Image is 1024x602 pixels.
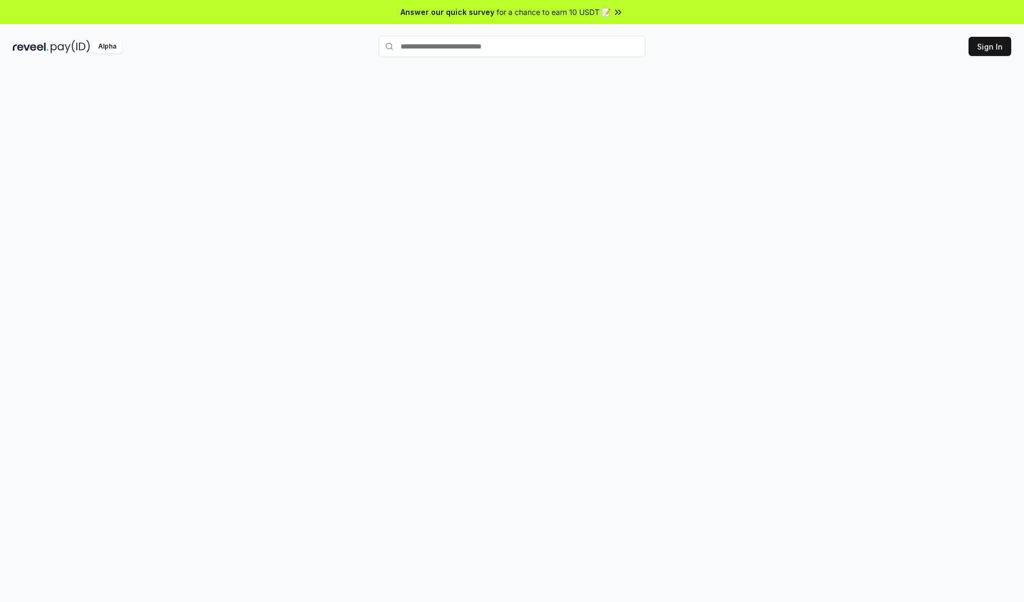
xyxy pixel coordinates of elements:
span: Answer our quick survey [401,6,494,18]
img: pay_id [51,40,90,53]
button: Sign In [969,37,1011,56]
img: reveel_dark [13,40,49,53]
span: for a chance to earn 10 USDT 📝 [497,6,611,18]
div: Alpha [92,40,122,53]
